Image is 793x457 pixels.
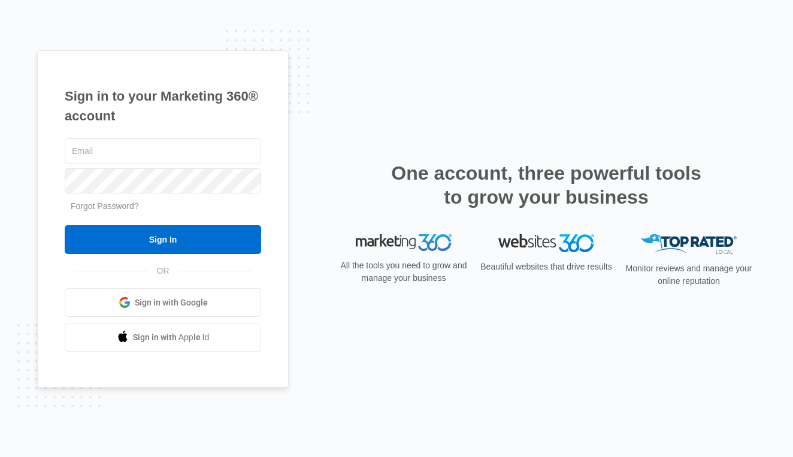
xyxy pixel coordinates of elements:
a: Forgot Password? [71,201,139,211]
span: Sign in with Google [135,296,208,309]
h2: One account, three powerful tools to grow your business [388,161,705,209]
img: Top Rated Local [641,234,737,254]
span: OR [149,265,178,277]
p: Beautiful websites that drive results [479,261,613,273]
a: Sign in with Google [65,288,261,317]
img: Websites 360 [498,234,594,252]
input: Email [65,138,261,164]
p: Monitor reviews and manage your online reputation [622,262,756,287]
p: All the tools you need to grow and manage your business [337,259,471,285]
a: Sign in with Apple Id [65,323,261,352]
span: Sign in with Apple Id [133,331,210,344]
img: Marketing 360 [356,234,452,251]
input: Sign In [65,225,261,254]
h1: Sign in to your Marketing 360® account [65,86,261,126]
